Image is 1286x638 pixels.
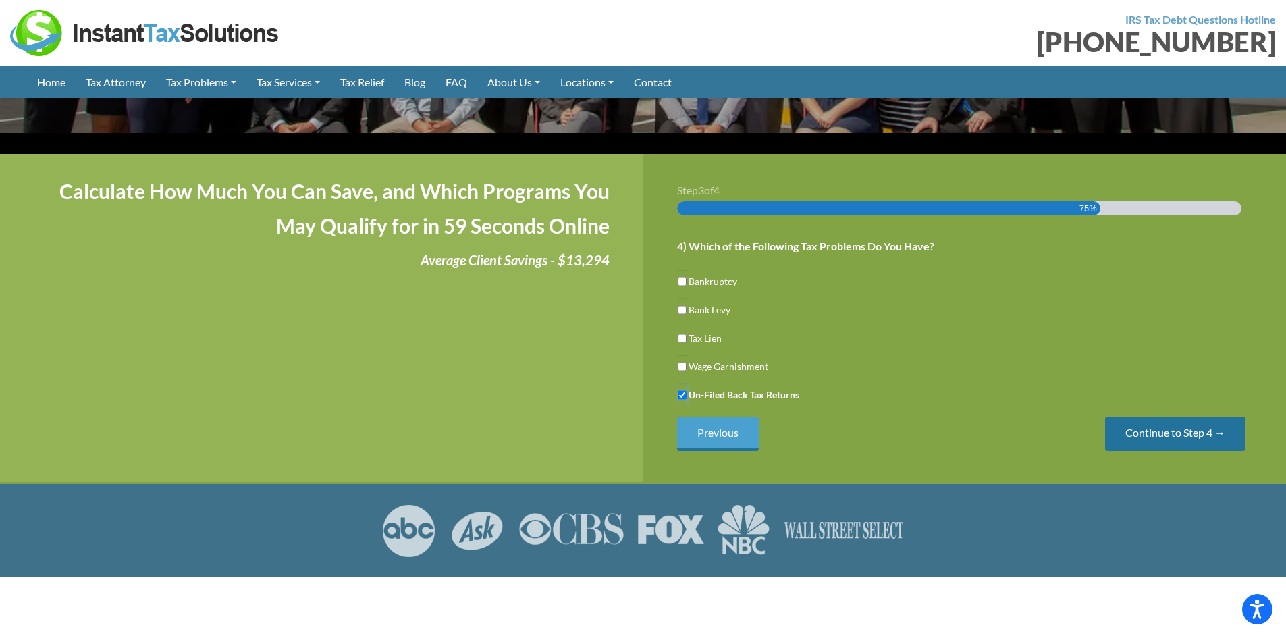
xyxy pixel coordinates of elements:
[477,66,550,98] a: About Us
[624,66,682,98] a: Contact
[518,504,624,557] img: CBS
[330,66,394,98] a: Tax Relief
[381,504,436,557] img: ABC
[714,184,720,196] span: 4
[34,174,610,243] h4: Calculate How Much You Can Save, and Which Programs You May Qualify for in 59 Seconds Online
[550,66,624,98] a: Locations
[435,66,477,98] a: FAQ
[677,417,759,451] input: Previous
[677,240,934,254] label: 4) Which of the Following Tax Problems Do You Have?
[689,388,799,402] label: Un-Filed Back Tax Returns
[76,66,156,98] a: Tax Attorney
[421,252,610,268] i: Average Client Savings - $13,294
[394,66,435,98] a: Blog
[1105,417,1245,451] input: Continue to Step 4 →
[689,302,730,317] label: Bank Levy
[637,504,704,557] img: FOX
[10,25,280,38] a: Instant Tax Solutions Logo
[1079,201,1097,215] span: 75%
[1125,13,1276,26] strong: IRS Tax Debt Questions Hotline
[246,66,330,98] a: Tax Services
[677,185,1253,196] h3: Step of
[689,274,737,288] label: Bankruptcy
[718,504,770,557] img: NBC
[27,66,76,98] a: Home
[10,10,280,56] img: Instant Tax Solutions Logo
[450,504,505,557] img: ASK
[653,28,1277,55] div: [PHONE_NUMBER]
[689,331,722,345] label: Tax Lien
[689,359,768,373] label: Wage Garnishment
[698,184,704,196] span: 3
[783,504,905,557] img: Wall Street Select
[156,66,246,98] a: Tax Problems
